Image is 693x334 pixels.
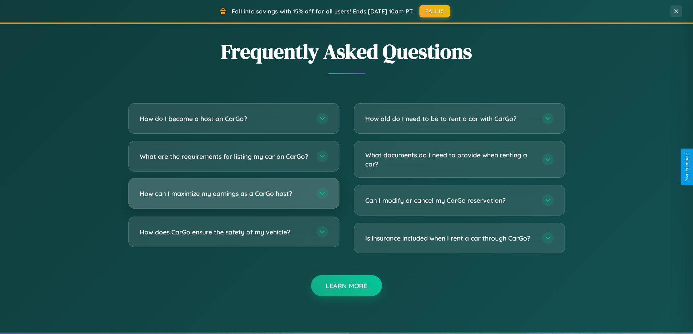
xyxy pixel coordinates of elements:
[311,275,382,296] button: Learn More
[140,152,309,161] h3: What are the requirements for listing my car on CarGo?
[365,150,535,168] h3: What documents do I need to provide when renting a car?
[128,37,565,65] h2: Frequently Asked Questions
[365,114,535,123] h3: How old do I need to be to rent a car with CarGo?
[365,234,535,243] h3: Is insurance included when I rent a car through CarGo?
[419,5,450,17] button: FALL15
[140,114,309,123] h3: How do I become a host on CarGo?
[140,228,309,237] h3: How does CarGo ensure the safety of my vehicle?
[232,8,414,15] span: Fall into savings with 15% off for all users! Ends [DATE] 10am PT.
[684,152,689,182] div: Give Feedback
[140,189,309,198] h3: How can I maximize my earnings as a CarGo host?
[365,196,535,205] h3: Can I modify or cancel my CarGo reservation?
